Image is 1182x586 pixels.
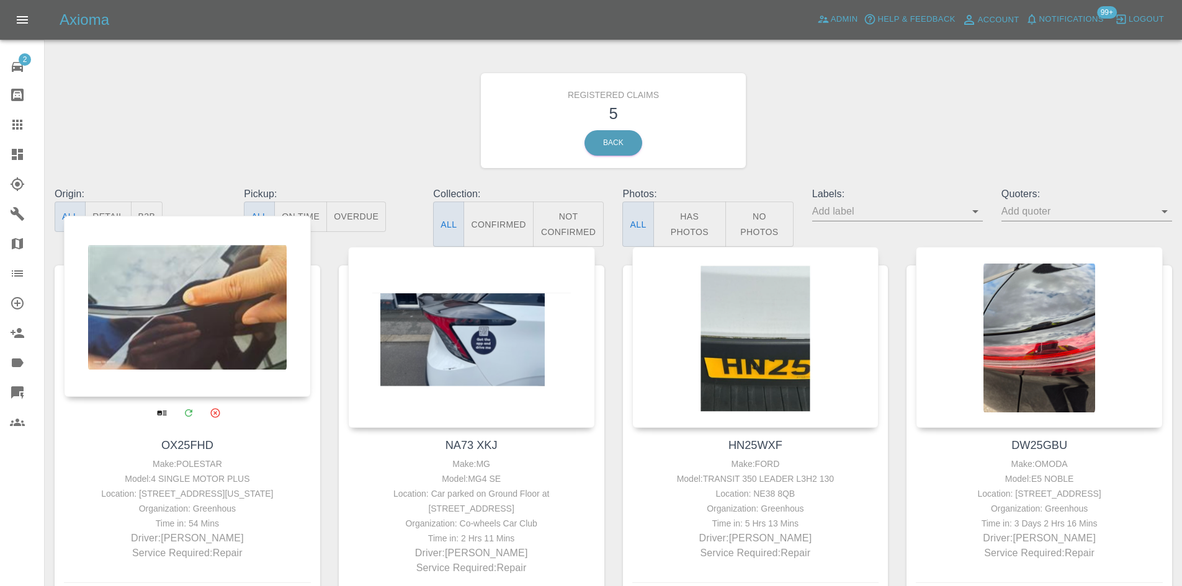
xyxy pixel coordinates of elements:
[1001,202,1153,221] input: Add quoter
[1039,12,1104,27] span: Notifications
[725,202,794,247] button: No Photos
[433,202,464,247] button: All
[831,12,858,27] span: Admin
[351,516,592,531] div: Organization: Co-wheels Car Club
[812,187,983,202] p: Labels:
[1023,10,1107,29] button: Notifications
[653,202,727,247] button: Has Photos
[351,561,592,575] p: Service Required: Repair
[877,12,955,27] span: Help & Feedback
[1011,439,1067,451] a: DW25GBU
[176,400,201,425] a: Modify
[622,202,653,247] button: All
[919,501,1160,516] div: Organization: Greenhous
[635,471,876,486] div: Model: TRANSIT 350 LEADER L3H2 130
[351,471,592,486] div: Model: MG4 SE
[445,439,498,451] a: NA73 XKJ
[1097,6,1117,19] span: 99+
[149,400,174,425] a: View
[978,13,1019,27] span: Account
[351,531,592,546] div: Time in: 2 Hrs 11 Mins
[635,546,876,561] p: Service Required: Repair
[959,10,1023,30] a: Account
[7,5,37,35] button: Open drawer
[244,202,275,232] button: All
[1001,187,1172,202] p: Quoters:
[919,456,1160,471] div: Make: OMODA
[131,202,163,232] button: B2B
[67,531,308,546] p: Driver: [PERSON_NAME]
[622,187,793,202] p: Photos:
[967,203,984,220] button: Open
[635,531,876,546] p: Driver: [PERSON_NAME]
[1156,203,1173,220] button: Open
[244,187,414,202] p: Pickup:
[351,456,592,471] div: Make: MG
[67,486,308,501] div: Location: [STREET_ADDRESS][US_STATE]
[635,486,876,501] div: Location: NE38 8QB
[351,546,592,561] p: Driver: [PERSON_NAME]
[67,471,308,486] div: Model: 4 SINGLE MOTOR PLUS
[60,10,109,30] h5: Axioma
[433,187,604,202] p: Collection:
[635,516,876,531] div: Time in: 5 Hrs 13 Mins
[1112,10,1167,29] button: Logout
[161,439,213,451] a: OX25FHD
[635,501,876,516] div: Organization: Greenhous
[861,10,958,29] button: Help & Feedback
[919,471,1160,486] div: Model: E5 NOBLE
[814,10,861,29] a: Admin
[533,202,604,247] button: Not Confirmed
[919,516,1160,531] div: Time in: 3 Days 2 Hrs 16 Mins
[584,130,642,156] a: Back
[19,53,31,66] span: 2
[490,102,737,125] h3: 5
[919,531,1160,546] p: Driver: [PERSON_NAME]
[463,202,533,247] button: Confirmed
[85,202,131,232] button: Retail
[728,439,782,451] a: HN25WXF
[635,456,876,471] div: Make: FORD
[274,202,327,232] button: On Time
[202,400,228,425] button: Archive
[67,501,308,516] div: Organization: Greenhous
[1129,12,1164,27] span: Logout
[326,202,386,232] button: Overdue
[67,546,308,561] p: Service Required: Repair
[55,187,225,202] p: Origin:
[490,82,737,102] h6: Registered Claims
[919,486,1160,501] div: Location: [STREET_ADDRESS]
[67,456,308,471] div: Make: POLESTAR
[351,486,592,516] div: Location: Car parked on Ground Floor at [STREET_ADDRESS]
[919,546,1160,561] p: Service Required: Repair
[812,202,964,221] input: Add label
[55,202,86,232] button: All
[67,516,308,531] div: Time in: 54 Mins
